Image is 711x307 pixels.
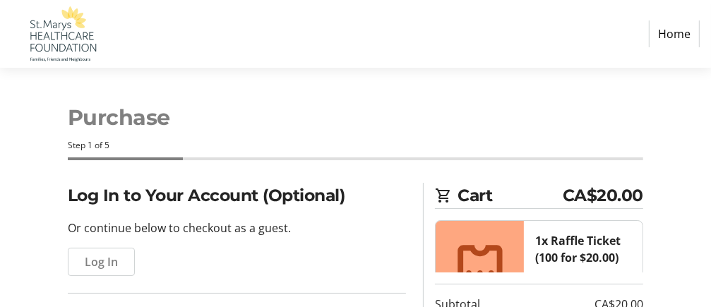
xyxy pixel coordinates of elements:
[68,248,135,276] button: Log In
[458,183,563,207] span: Cart
[68,102,643,133] h1: Purchase
[535,269,631,286] div: Total Tickets: 100
[68,139,643,152] div: Step 1 of 5
[68,183,407,207] h2: Log In to Your Account (Optional)
[85,253,118,270] span: Log In
[649,20,700,47] a: Home
[11,6,112,62] img: St. Marys Healthcare Foundation's Logo
[68,219,407,236] p: Or continue below to checkout as a guest.
[563,183,643,207] span: CA$20.00
[535,233,621,265] strong: 1x Raffle Ticket (100 for $20.00)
